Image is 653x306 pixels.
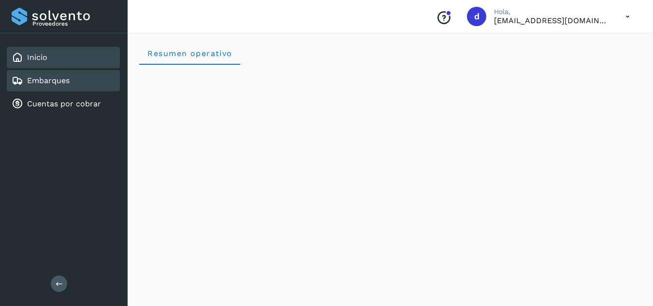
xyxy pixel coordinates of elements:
[494,16,610,25] p: daniel3129@outlook.com
[32,20,116,27] p: Proveedores
[7,70,120,91] div: Embarques
[27,76,70,85] a: Embarques
[494,8,610,16] p: Hola,
[27,53,47,62] a: Inicio
[7,93,120,115] div: Cuentas por cobrar
[27,99,101,108] a: Cuentas por cobrar
[7,47,120,68] div: Inicio
[147,49,232,58] span: Resumen operativo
